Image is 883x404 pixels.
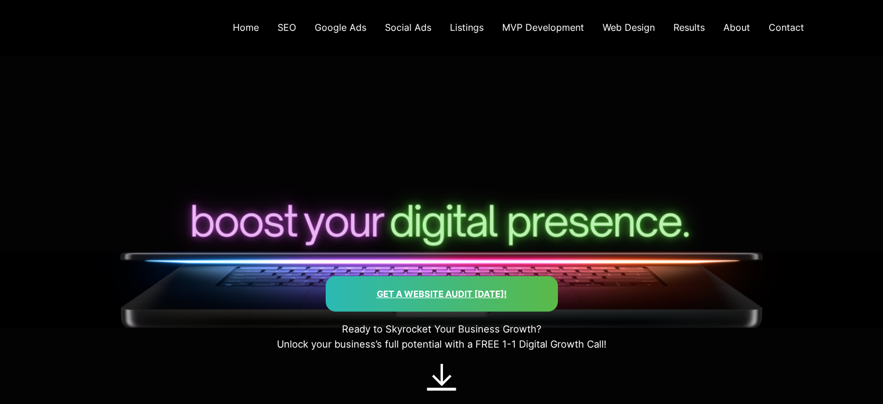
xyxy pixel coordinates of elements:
[224,16,268,40] a: Home
[502,22,584,33] span: MVP Development
[603,22,655,33] span: Web Design
[224,16,813,40] nav: Navigation
[385,22,431,33] span: Social Ads
[664,16,714,40] a: Results
[759,16,813,40] a: Contact
[44,321,839,352] p: Ready to Skyrocket Your Business Growth? Unlock your business’s full potential with a FREE 1-1 Di...
[493,16,593,40] a: MVP Development
[268,16,305,40] a: SEO
[315,22,366,33] span: Google Ads
[450,22,484,33] span: Listings
[376,16,441,40] a: Social Ads
[441,16,493,40] a: Listings
[427,356,456,394] a: ↓
[277,22,296,33] span: SEO
[673,22,705,33] span: Results
[233,22,259,33] span: Home
[714,16,759,40] a: About
[377,288,507,299] a: Get a Website AUdit [DATE]!
[769,22,804,33] span: Contact
[305,16,376,40] a: Google Ads
[593,16,664,40] a: Web Design
[723,22,750,33] span: About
